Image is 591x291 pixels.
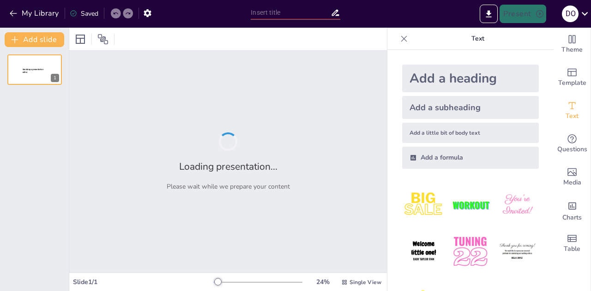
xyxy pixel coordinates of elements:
div: Add a little bit of body text [402,123,539,143]
img: 6.jpeg [496,230,539,273]
button: D O [562,5,579,23]
div: Add a formula [402,147,539,169]
div: Add images, graphics, shapes or video [554,160,591,194]
img: 5.jpeg [449,230,492,273]
div: Add a subheading [402,96,539,119]
div: Add a table [554,227,591,260]
div: Add text boxes [554,94,591,127]
span: Single View [350,279,381,286]
div: 24 % [312,278,334,286]
span: Media [563,178,581,188]
span: Text [566,111,579,121]
p: Text [411,28,544,50]
button: Export to PowerPoint [480,5,498,23]
img: 1.jpeg [402,184,445,226]
span: Sendsteps presentation editor [23,68,43,73]
span: Theme [561,45,583,55]
div: Add ready made slides [554,61,591,94]
span: Charts [562,213,582,223]
img: 2.jpeg [449,184,492,226]
div: D O [562,6,579,22]
input: Insert title [251,6,330,19]
span: Template [558,78,586,88]
div: Add a heading [402,65,539,92]
span: Table [564,244,580,254]
img: 4.jpeg [402,230,445,273]
h2: Loading presentation... [179,160,277,173]
span: Questions [557,144,587,154]
div: Saved [70,9,98,18]
button: Present [500,5,546,23]
span: Position [97,34,109,45]
div: 1 [51,74,59,82]
button: My Library [7,6,63,21]
div: Layout [73,32,88,47]
div: Add charts and graphs [554,194,591,227]
img: 3.jpeg [496,184,539,226]
p: Please wait while we prepare your content [167,182,290,191]
div: Slide 1 / 1 [73,278,214,286]
button: Add slide [5,32,64,47]
div: 1 [7,54,62,85]
div: Get real-time input from your audience [554,127,591,160]
div: Change the overall theme [554,28,591,61]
